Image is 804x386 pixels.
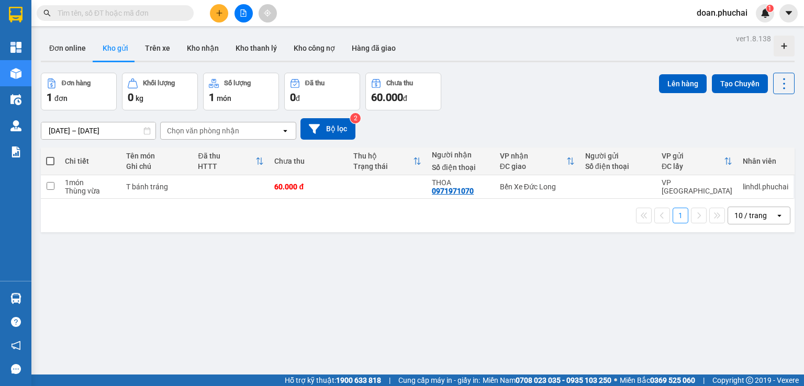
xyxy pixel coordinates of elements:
div: THOA [432,178,489,187]
div: Đã thu [305,80,325,87]
span: doan.phuchai [688,6,756,19]
span: kg [136,94,143,103]
div: Số lượng [224,80,251,87]
span: plus [216,9,223,17]
button: Tạo Chuyến [712,74,768,93]
span: file-add [240,9,247,17]
span: Miền Bắc [620,374,695,386]
button: plus [210,4,228,22]
span: search [43,9,51,17]
strong: 1900 633 818 [336,376,381,384]
button: Đã thu0đ [284,73,360,110]
span: copyright [746,377,753,384]
span: | [703,374,705,386]
div: Trạng thái [353,162,413,171]
input: Tìm tên, số ĐT hoặc mã đơn [58,7,181,19]
svg: open [281,127,289,135]
span: ⚪️ [614,378,617,382]
span: aim [264,9,271,17]
div: ĐC giao [500,162,566,171]
div: Ghi chú [126,162,188,171]
button: Đơn hàng1đơn [41,73,117,110]
button: Trên xe [137,36,178,61]
img: icon-new-feature [761,8,770,18]
div: Chi tiết [65,157,116,165]
div: ver 1.8.138 [736,33,771,44]
span: Hỗ trợ kỹ thuật: [285,374,381,386]
div: Chọn văn phòng nhận [167,126,239,136]
span: đơn [54,94,68,103]
span: 1 [768,5,772,12]
span: đ [403,94,407,103]
span: món [217,94,231,103]
input: Select a date range. [41,122,155,139]
div: Chưa thu [386,80,413,87]
span: 1 [209,91,215,104]
div: Chưa thu [274,157,342,165]
span: caret-down [784,8,794,18]
strong: 0708 023 035 - 0935 103 250 [516,376,611,384]
img: logo-vxr [9,7,23,22]
div: Người nhận [432,151,489,159]
div: T bánh tráng [126,183,188,191]
span: 1 [47,91,52,104]
div: linhdl.phuchai [743,183,788,191]
button: Số lượng1món [203,73,279,110]
span: Miền Nam [483,374,611,386]
div: VP [GEOGRAPHIC_DATA] [662,178,732,195]
span: 60.000 [371,91,403,104]
span: message [11,364,21,374]
button: Bộ lọc [300,118,355,140]
img: warehouse-icon [10,293,21,304]
span: 0 [128,91,133,104]
sup: 2 [350,113,361,123]
div: Người gửi [585,152,651,160]
div: Khối lượng [143,80,175,87]
button: Chưa thu60.000đ [365,73,441,110]
button: file-add [234,4,253,22]
button: caret-down [779,4,798,22]
div: Đơn hàng [62,80,91,87]
div: Số điện thoại [432,163,489,172]
button: Kho nhận [178,36,227,61]
div: VP nhận [500,152,566,160]
span: notification [11,340,21,350]
div: HTTT [198,162,255,171]
div: 60.000 đ [274,183,342,191]
th: Toggle SortBy [193,147,269,175]
div: Bến Xe Đức Long [500,183,575,191]
button: Khối lượng0kg [122,73,198,110]
svg: open [775,211,784,220]
button: Lên hàng [659,74,707,93]
button: Kho công nợ [285,36,343,61]
strong: 0369 525 060 [650,376,695,384]
span: | [389,374,390,386]
button: aim [259,4,277,22]
div: Thùng vừa [65,187,116,195]
button: Kho thanh lý [227,36,285,61]
span: đ [296,94,300,103]
img: solution-icon [10,146,21,157]
div: 0971971070 [432,187,474,195]
button: 1 [673,208,688,223]
div: 1 món [65,178,116,187]
button: Đơn online [41,36,94,61]
th: Toggle SortBy [495,147,580,175]
th: Toggle SortBy [656,147,738,175]
div: 10 / trang [734,210,767,221]
span: 0 [290,91,296,104]
img: warehouse-icon [10,94,21,105]
img: warehouse-icon [10,120,21,131]
div: Tên món [126,152,188,160]
th: Toggle SortBy [348,147,427,175]
div: Tạo kho hàng mới [774,36,795,56]
img: dashboard-icon [10,42,21,53]
button: Kho gửi [94,36,137,61]
img: warehouse-icon [10,68,21,79]
sup: 1 [766,5,774,12]
div: VP gửi [662,152,724,160]
span: Cung cấp máy in - giấy in: [398,374,480,386]
button: Hàng đã giao [343,36,404,61]
div: Thu hộ [353,152,413,160]
span: question-circle [11,317,21,327]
